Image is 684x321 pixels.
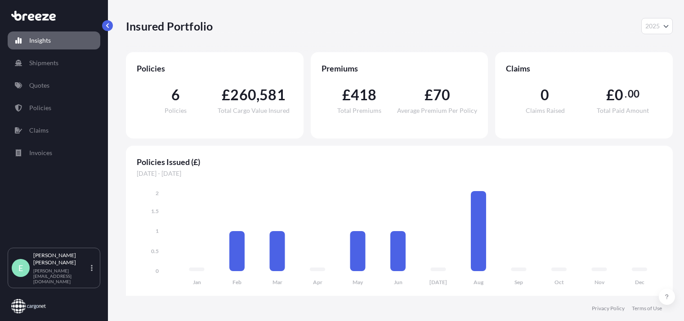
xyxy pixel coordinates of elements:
p: [PERSON_NAME][EMAIL_ADDRESS][DOMAIN_NAME] [33,268,89,284]
p: Insured Portfolio [126,19,213,33]
a: Claims [8,121,100,139]
tspan: 2 [156,190,159,196]
span: 70 [433,88,450,102]
p: Policies [29,103,51,112]
span: 581 [259,88,286,102]
span: 6 [171,88,180,102]
span: Average Premium Per Policy [397,107,477,114]
a: Invoices [8,144,100,162]
p: Insights [29,36,51,45]
p: Shipments [29,58,58,67]
span: 418 [351,88,377,102]
span: Claims [506,63,662,74]
span: £ [222,88,230,102]
tspan: Oct [554,279,564,285]
a: Insights [8,31,100,49]
button: Year Selector [641,18,673,34]
tspan: Aug [474,279,484,285]
a: Quotes [8,76,100,94]
tspan: Dec [635,279,644,285]
tspan: Mar [273,279,282,285]
a: Privacy Policy [592,305,625,312]
img: organization-logo [11,299,46,313]
span: Policies [137,63,293,74]
tspan: Jan [193,279,201,285]
span: 00 [628,90,639,98]
p: [PERSON_NAME] [PERSON_NAME] [33,252,89,266]
span: Total Cargo Value Insured [218,107,290,114]
p: Invoices [29,148,52,157]
span: 0 [615,88,623,102]
span: Policies Issued (£) [137,156,662,167]
span: Total Paid Amount [597,107,649,114]
span: Total Premiums [337,107,381,114]
span: Premiums [322,63,478,74]
tspan: 1 [156,227,159,234]
span: 2025 [645,22,660,31]
tspan: 1.5 [151,208,159,214]
span: Policies [165,107,187,114]
tspan: Apr [313,279,322,285]
span: Claims Raised [526,107,565,114]
span: 260 [230,88,256,102]
span: £ [606,88,615,102]
span: E [18,263,23,272]
tspan: 0.5 [151,248,159,254]
p: Claims [29,126,49,135]
p: Quotes [29,81,49,90]
span: 0 [541,88,549,102]
a: Shipments [8,54,100,72]
a: Policies [8,99,100,117]
span: . [625,90,627,98]
span: [DATE] - [DATE] [137,169,662,178]
tspan: Feb [232,279,241,285]
span: , [256,88,259,102]
span: £ [425,88,433,102]
tspan: May [353,279,363,285]
tspan: Sep [514,279,523,285]
tspan: Nov [595,279,605,285]
tspan: Jun [394,279,402,285]
span: £ [342,88,351,102]
a: Terms of Use [632,305,662,312]
tspan: [DATE] [429,279,447,285]
tspan: 0 [156,267,159,274]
